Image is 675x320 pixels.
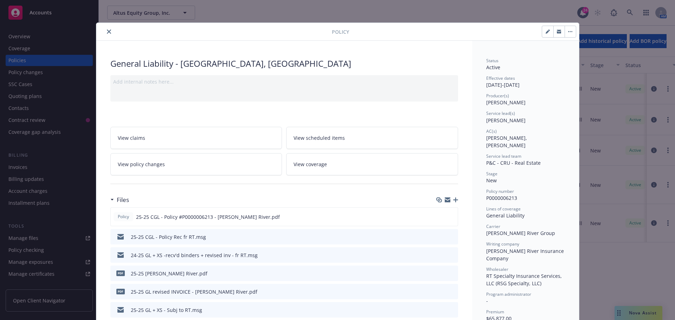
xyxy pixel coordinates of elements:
div: 24-25 GL + XS -recv'd binders + revised inv - fr RT.msg [131,252,258,259]
span: [PERSON_NAME] River Insurance Company [486,248,565,262]
span: Active [486,64,500,71]
span: - [486,298,488,304]
span: pdf [116,289,125,294]
span: Wholesaler [486,266,508,272]
span: pdf [116,270,125,276]
button: download file [438,252,443,259]
span: Policy number [486,188,514,194]
span: P&C - CRU - Real Estate [486,159,541,166]
div: Files [110,195,129,204]
div: General Liability - [GEOGRAPHIC_DATA], [GEOGRAPHIC_DATA] [110,58,458,70]
button: close [105,27,113,36]
span: View policy changes [118,161,165,168]
div: [DATE] - [DATE] [486,75,565,89]
span: Stage [486,171,497,177]
span: Service lead team [486,153,521,159]
a: View scheduled items [286,127,458,149]
button: preview file [449,288,455,295]
span: Lines of coverage [486,206,521,212]
button: preview file [449,270,455,277]
span: Producer(s) [486,93,509,99]
button: download file [438,233,443,241]
span: [PERSON_NAME] [486,117,526,124]
span: P0000006213 [486,195,517,201]
button: download file [438,306,443,314]
span: Program administrator [486,291,531,297]
span: Policy [332,28,349,35]
span: RT Specialty Insurance Services, LLC (RSG Specialty, LLC) [486,273,563,287]
div: 25-25 GL + XS - Subj to RT.msg [131,306,202,314]
span: 25-25 CGL - Policy #P0000006213 - [PERSON_NAME] River.pdf [136,213,280,221]
a: View policy changes [110,153,282,175]
span: Writing company [486,241,519,247]
span: New [486,177,497,184]
button: download file [438,288,443,295]
button: preview file [449,252,455,259]
span: [PERSON_NAME], [PERSON_NAME] [486,135,528,149]
span: View claims [118,134,145,142]
span: Effective dates [486,75,515,81]
button: preview file [449,233,455,241]
a: View claims [110,127,282,149]
a: View coverage [286,153,458,175]
span: Service lead(s) [486,110,515,116]
span: AC(s) [486,128,497,134]
span: [PERSON_NAME] [486,99,526,106]
div: 25-25 CGL - Policy Rec fr RT.msg [131,233,206,241]
span: Policy [116,214,130,220]
div: 25-25 GL revised INVOICE - [PERSON_NAME] River.pdf [131,288,257,295]
span: Premium [486,309,504,315]
span: Carrier [486,223,500,229]
div: 25-25 [PERSON_NAME] River.pdf [131,270,207,277]
button: download file [437,213,443,221]
button: download file [438,270,443,277]
span: Status [486,58,499,64]
span: View scheduled items [294,134,345,142]
div: General Liability [486,212,565,219]
div: Add internal notes here... [113,78,455,85]
button: preview file [449,213,455,221]
button: preview file [449,306,455,314]
span: [PERSON_NAME] River Group [486,230,555,236]
h3: Files [117,195,129,204]
span: View coverage [294,161,327,168]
